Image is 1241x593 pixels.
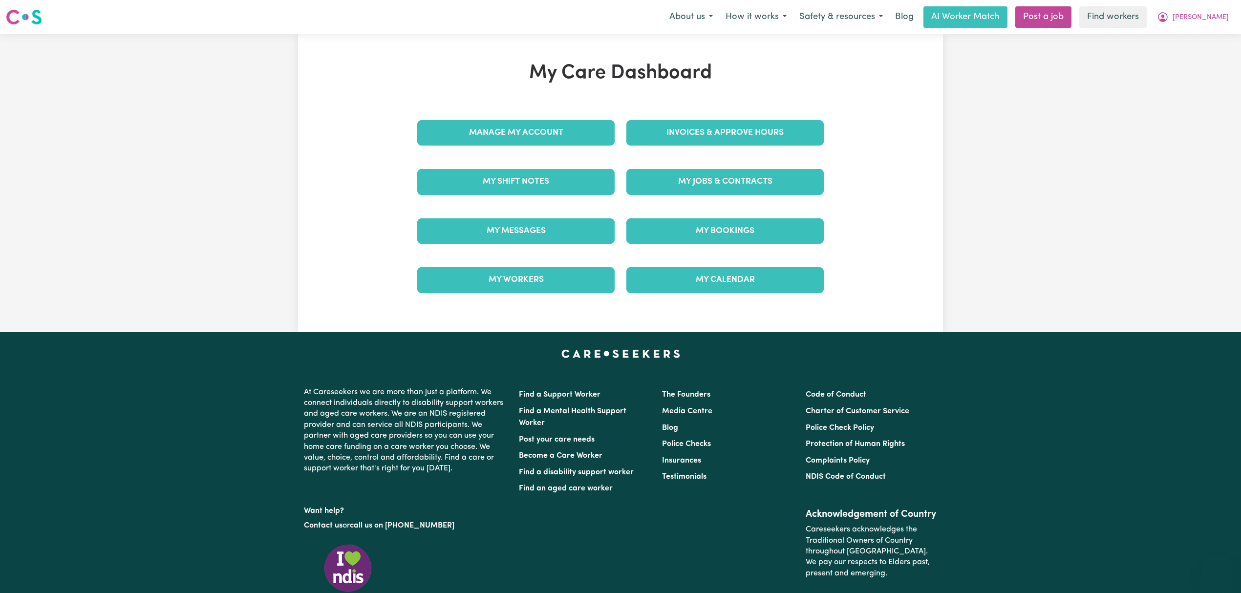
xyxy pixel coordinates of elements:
h2: Acknowledgement of Country [806,508,937,520]
a: The Founders [662,391,710,399]
a: Become a Care Worker [519,452,602,460]
a: Police Checks [662,440,711,448]
a: My Jobs & Contracts [626,169,824,194]
h1: My Care Dashboard [411,62,830,85]
p: Want help? [304,502,507,516]
p: At Careseekers we are more than just a platform. We connect individuals directly to disability su... [304,383,507,478]
a: Police Check Policy [806,424,874,432]
a: Code of Conduct [806,391,866,399]
button: How it works [719,7,793,27]
a: AI Worker Match [923,6,1007,28]
a: Find a disability support worker [519,468,634,476]
button: About us [663,7,719,27]
button: Safety & resources [793,7,889,27]
a: My Bookings [626,218,824,244]
p: Careseekers acknowledges the Traditional Owners of Country throughout [GEOGRAPHIC_DATA]. We pay o... [806,520,937,583]
a: Post your care needs [519,436,595,444]
a: Find a Mental Health Support Worker [519,407,626,427]
a: Complaints Policy [806,457,870,465]
a: Blog [889,6,920,28]
a: Manage My Account [417,120,615,146]
a: Blog [662,424,678,432]
a: Find a Support Worker [519,391,600,399]
a: My Calendar [626,267,824,293]
a: Find an aged care worker [519,485,613,492]
button: My Account [1151,7,1235,27]
img: Careseekers logo [6,8,42,26]
iframe: Button to launch messaging window, conversation in progress [1202,554,1233,585]
a: Testimonials [662,473,706,481]
a: call us on [PHONE_NUMBER] [350,522,454,529]
a: Invoices & Approve Hours [626,120,824,146]
a: Contact us [304,522,342,529]
a: My Workers [417,267,615,293]
a: Find workers [1079,6,1147,28]
a: Post a job [1015,6,1071,28]
a: Careseekers logo [6,6,42,28]
a: My Messages [417,218,615,244]
p: or [304,516,507,535]
span: [PERSON_NAME] [1173,12,1229,23]
a: Careseekers home page [561,350,680,358]
a: My Shift Notes [417,169,615,194]
a: NDIS Code of Conduct [806,473,886,481]
a: Protection of Human Rights [806,440,905,448]
a: Media Centre [662,407,712,415]
a: Insurances [662,457,701,465]
a: Charter of Customer Service [806,407,909,415]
